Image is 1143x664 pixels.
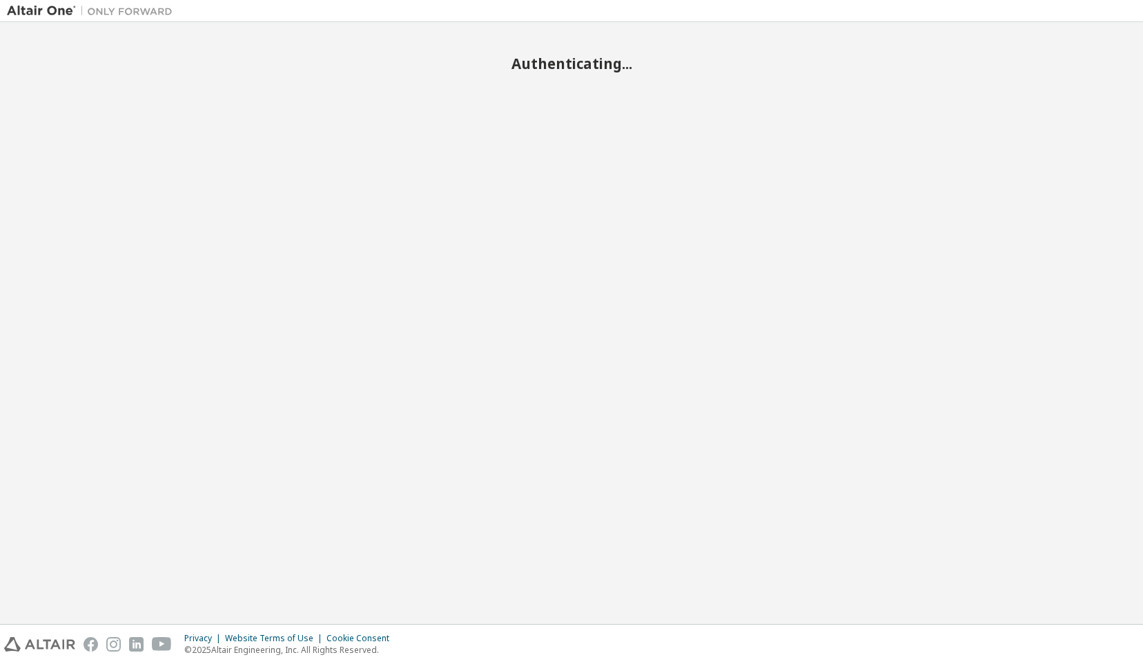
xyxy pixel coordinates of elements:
div: Website Terms of Use [225,633,326,644]
img: instagram.svg [106,637,121,652]
div: Cookie Consent [326,633,398,644]
img: Altair One [7,4,179,18]
img: youtube.svg [152,637,172,652]
img: facebook.svg [84,637,98,652]
div: Privacy [184,633,225,644]
h2: Authenticating... [7,55,1136,72]
img: altair_logo.svg [4,637,75,652]
p: © 2025 Altair Engineering, Inc. All Rights Reserved. [184,644,398,656]
img: linkedin.svg [129,637,144,652]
